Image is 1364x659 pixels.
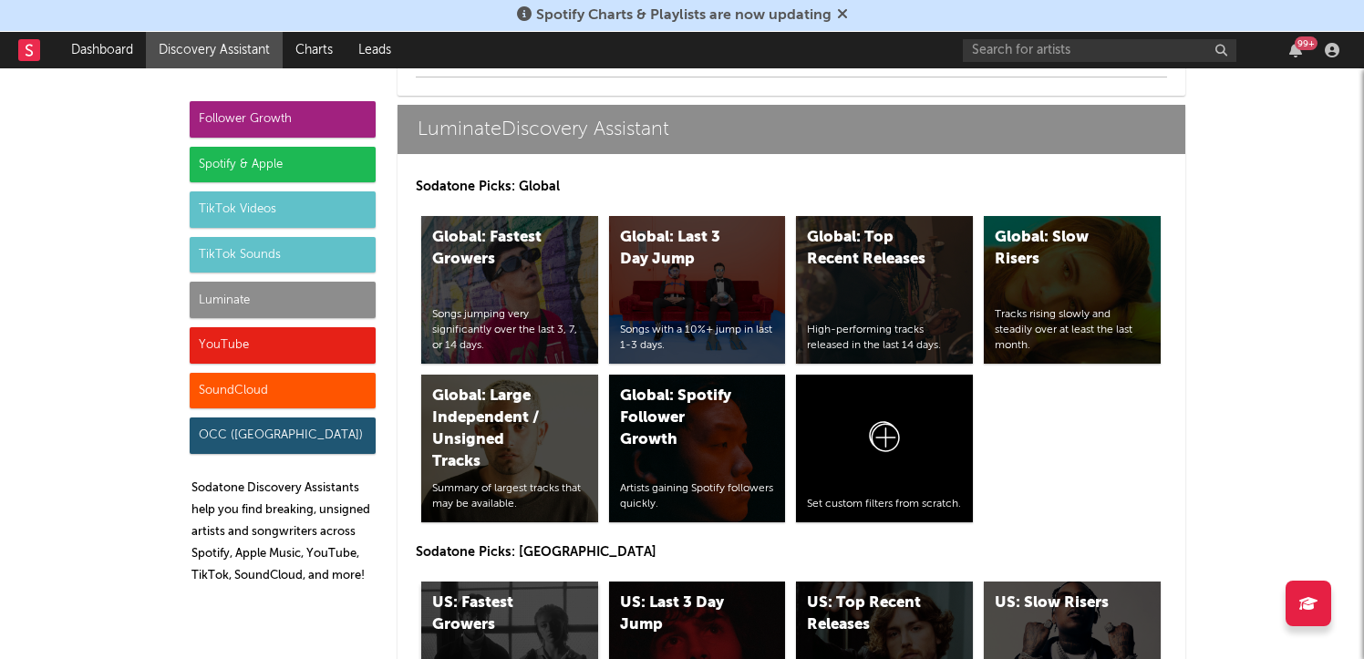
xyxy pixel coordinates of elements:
[190,101,376,138] div: Follower Growth
[609,216,786,364] a: Global: Last 3 Day JumpSongs with a 10%+ jump in last 1-3 days.
[995,307,1150,353] div: Tracks rising slowly and steadily over at least the last month.
[432,481,587,512] div: Summary of largest tracks that may be available.
[191,478,376,587] p: Sodatone Discovery Assistants help you find breaking, unsigned artists and songwriters across Spo...
[620,481,775,512] div: Artists gaining Spotify followers quickly.
[1295,36,1317,50] div: 99 +
[190,237,376,273] div: TikTok Sounds
[620,323,775,354] div: Songs with a 10%+ jump in last 1-3 days.
[620,227,744,271] div: Global: Last 3 Day Jump
[190,282,376,318] div: Luminate
[190,417,376,454] div: OCC ([GEOGRAPHIC_DATA])
[963,39,1236,62] input: Search for artists
[807,592,931,636] div: US: Top Recent Releases
[807,227,931,271] div: Global: Top Recent Releases
[432,592,556,636] div: US: Fastest Growers
[398,105,1185,154] a: LuminateDiscovery Assistant
[346,32,404,68] a: Leads
[190,147,376,183] div: Spotify & Apple
[146,32,283,68] a: Discovery Assistant
[421,216,598,364] a: Global: Fastest GrowersSongs jumping very significantly over the last 3, 7, or 14 days.
[432,227,556,271] div: Global: Fastest Growers
[416,541,1167,563] p: Sodatone Picks: [GEOGRAPHIC_DATA]
[609,375,786,522] a: Global: Spotify Follower GrowthArtists gaining Spotify followers quickly.
[796,216,973,364] a: Global: Top Recent ReleasesHigh-performing tracks released in the last 14 days.
[416,176,1167,198] p: Sodatone Picks: Global
[807,497,962,512] div: Set custom filters from scratch.
[58,32,146,68] a: Dashboard
[421,375,598,522] a: Global: Large Independent / Unsigned TracksSummary of largest tracks that may be available.
[190,373,376,409] div: SoundCloud
[432,307,587,353] div: Songs jumping very significantly over the last 3, 7, or 14 days.
[995,592,1119,614] div: US: Slow Risers
[620,386,744,451] div: Global: Spotify Follower Growth
[283,32,346,68] a: Charts
[432,386,556,473] div: Global: Large Independent / Unsigned Tracks
[995,227,1119,271] div: Global: Slow Risers
[807,323,962,354] div: High-performing tracks released in the last 14 days.
[620,592,744,636] div: US: Last 3 Day Jump
[536,8,832,23] span: Spotify Charts & Playlists are now updating
[837,8,848,23] span: Dismiss
[190,327,376,364] div: YouTube
[796,375,973,522] a: Set custom filters from scratch.
[984,216,1161,364] a: Global: Slow RisersTracks rising slowly and steadily over at least the last month.
[1289,43,1302,57] button: 99+
[190,191,376,228] div: TikTok Videos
